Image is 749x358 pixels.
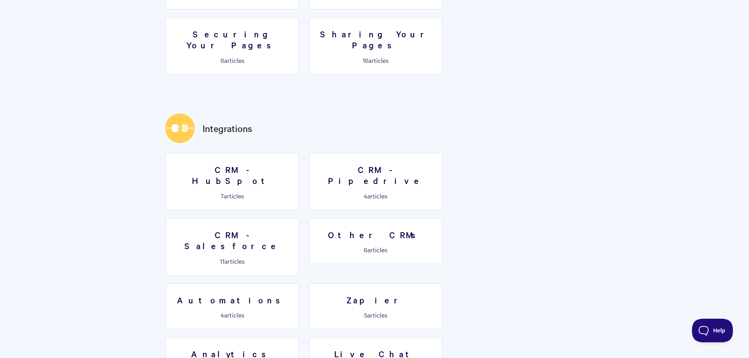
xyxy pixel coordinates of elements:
h3: Zapier [314,294,437,306]
span: 16 [363,56,368,64]
h3: CRM - Salesforce [171,229,294,252]
a: Zapier 5articles [309,283,442,330]
p: articles [314,192,437,199]
span: 6 [221,56,224,64]
h3: Sharing Your Pages [314,28,437,51]
p: articles [171,311,294,318]
h3: Automations [171,294,294,306]
h3: CRM - HubSpot [171,164,294,186]
h3: Securing Your Pages [171,28,294,51]
a: Other CRMs 6articles [309,218,442,264]
p: articles [314,311,437,318]
p: articles [171,257,294,264]
span: 5 [364,310,367,319]
a: Sharing Your Pages 16articles [309,17,442,75]
p: articles [171,192,294,199]
h3: CRM - Pipedrive [314,164,437,186]
h3: Other CRMs [314,229,437,241]
span: 7 [221,191,224,200]
a: Securing Your Pages 6articles [166,17,299,75]
span: 11 [220,257,225,265]
p: articles [171,57,294,64]
span: 4 [221,310,224,319]
a: CRM - Pipedrive 4articles [309,153,442,210]
iframe: Toggle Customer Support [692,319,733,342]
span: 4 [364,191,367,200]
a: Automations 4articles [166,283,299,330]
span: 6 [364,245,367,254]
a: CRM - HubSpot 7articles [166,153,299,210]
a: CRM - Salesforce 11articles [166,218,299,275]
p: articles [314,57,437,64]
a: Integrations [202,121,252,136]
p: articles [314,246,437,253]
